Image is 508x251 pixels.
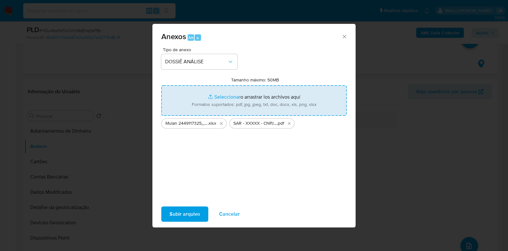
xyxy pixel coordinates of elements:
button: Cancelar [211,206,248,222]
button: Eliminar Mulan 2449117325_2025_10_14_10_37_55.xlsx [217,120,225,127]
label: Tamanho máximo: 50MB [231,77,279,83]
span: a [197,35,199,41]
span: Mulan 2449117325_2025_10_14_10_37_55 [165,120,208,127]
ul: Archivos seleccionados [161,116,347,129]
span: Tipo de anexo [163,47,239,52]
span: .pdf [277,120,284,127]
span: Subir arquivo [170,207,200,221]
span: .xlsx [208,120,216,127]
span: Cancelar [219,207,240,221]
button: Subir arquivo [161,206,208,222]
span: SAR - XXXXX - CNPJ 57600027000132 - FREITAS AGENCIAMENTO E SERVICOS LTDA [233,120,277,127]
span: Anexos [161,31,186,42]
button: Eliminar SAR - XXXXX - CNPJ 57600027000132 - FREITAS AGENCIAMENTO E SERVICOS LTDA.pdf [285,120,293,127]
button: DOSSIÊ ANÁLISE [161,54,237,69]
span: DOSSIÊ ANÁLISE [165,59,227,65]
span: Alt [188,35,193,41]
button: Cerrar [341,33,347,39]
